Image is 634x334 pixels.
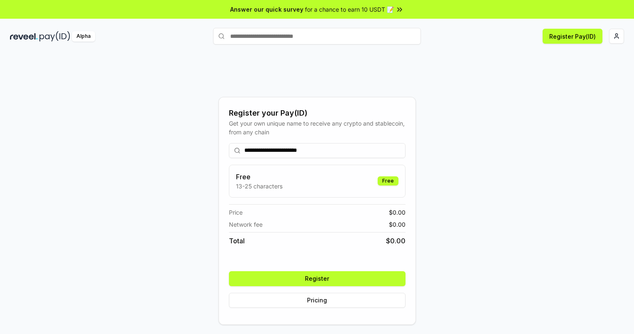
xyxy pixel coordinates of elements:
[305,5,394,14] span: for a chance to earn 10 USDT 📝
[543,29,602,44] button: Register Pay(ID)
[386,236,405,246] span: $ 0.00
[378,176,398,186] div: Free
[389,208,405,217] span: $ 0.00
[230,5,303,14] span: Answer our quick survey
[229,107,405,119] div: Register your Pay(ID)
[236,172,283,182] h3: Free
[229,293,405,308] button: Pricing
[72,31,95,42] div: Alpha
[39,31,70,42] img: pay_id
[229,220,263,229] span: Network fee
[229,236,245,246] span: Total
[229,271,405,286] button: Register
[229,208,243,217] span: Price
[236,182,283,191] p: 13-25 characters
[229,119,405,136] div: Get your own unique name to receive any crypto and stablecoin, from any chain
[10,31,38,42] img: reveel_dark
[389,220,405,229] span: $ 0.00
